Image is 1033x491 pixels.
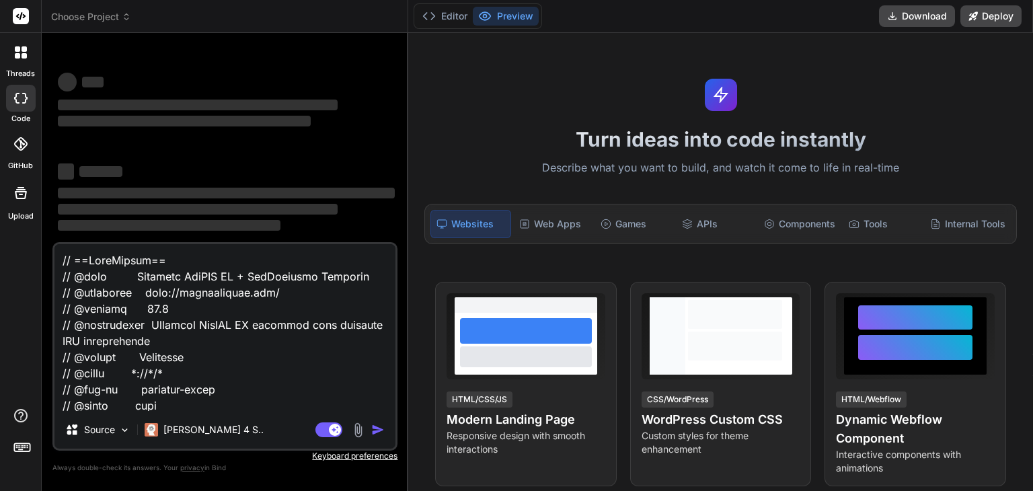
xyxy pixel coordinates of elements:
h4: WordPress Custom CSS [642,410,800,429]
div: Internal Tools [925,210,1011,238]
p: Responsive design with smooth interactions [447,429,605,456]
label: Upload [8,211,34,222]
span: ‌ [82,77,104,87]
span: ‌ [58,100,338,110]
span: ‌ [79,166,122,177]
p: Always double-check its answers. Your in Bind [52,461,397,474]
div: APIs [677,210,755,238]
div: Components [759,210,841,238]
p: Custom styles for theme enhancement [642,429,800,456]
span: ‌ [58,204,338,215]
h1: Turn ideas into code instantly [416,127,1025,151]
img: Claude 4 Sonnet [145,423,158,437]
p: Source [84,423,115,437]
button: Deploy [960,5,1022,27]
div: Web Apps [514,210,592,238]
label: GitHub [8,160,33,172]
h4: Modern Landing Page [447,410,605,429]
div: HTML/CSS/JS [447,391,512,408]
p: Keyboard preferences [52,451,397,461]
span: ‌ [58,116,311,126]
label: code [11,113,30,124]
div: CSS/WordPress [642,391,714,408]
img: Pick Models [119,424,130,436]
button: Preview [473,7,539,26]
span: ‌ [58,73,77,91]
span: privacy [180,463,204,471]
p: [PERSON_NAME] 4 S.. [163,423,264,437]
p: Interactive components with animations [836,448,995,475]
p: Describe what you want to build, and watch it come to life in real-time [416,159,1025,177]
div: Games [595,210,674,238]
img: attachment [350,422,366,438]
span: View Prompt [736,293,794,307]
div: Tools [843,210,922,238]
div: HTML/Webflow [836,391,907,408]
span: ‌ [58,220,280,231]
textarea: // ==LoreMipsum== // @dolo Sitametc AdiPIS EL + SedDoeiusmo Temporin // @utlaboree dolo://magnaal... [54,244,395,411]
h4: Dynamic Webflow Component [836,410,995,448]
button: Editor [417,7,473,26]
label: threads [6,68,35,79]
button: Download [879,5,955,27]
span: View Prompt [542,293,600,307]
span: Choose Project [51,10,131,24]
span: ‌ [58,163,74,180]
div: Websites [430,210,510,238]
span: View Prompt [931,293,989,307]
img: icon [371,423,385,437]
span: ‌ [58,188,395,198]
